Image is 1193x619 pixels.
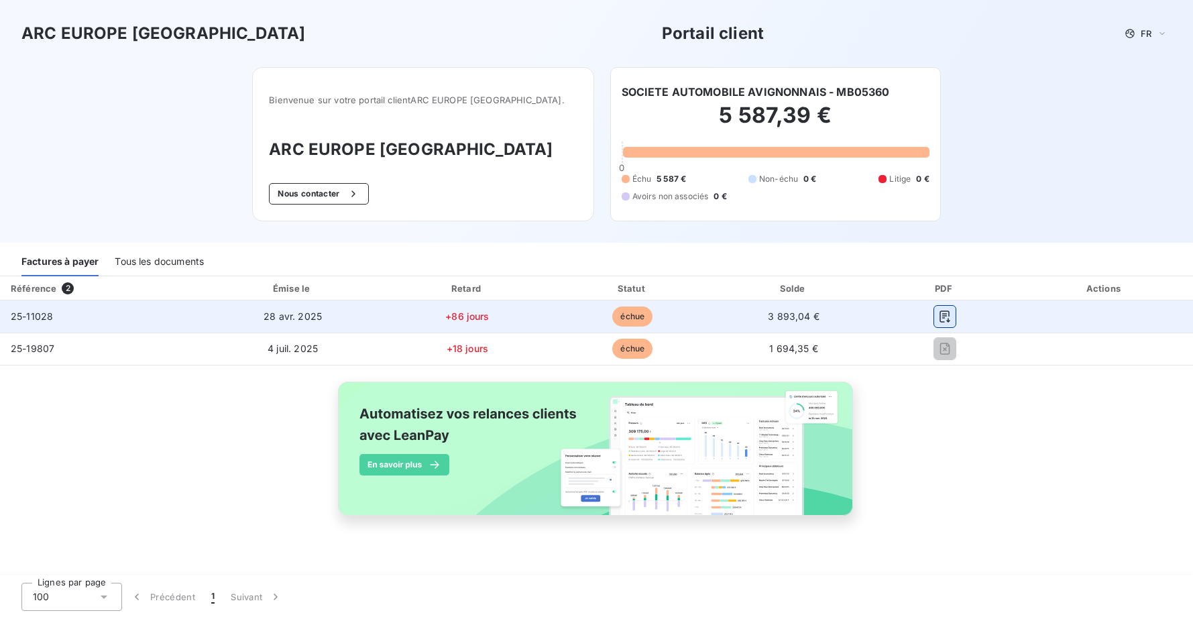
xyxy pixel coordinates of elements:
span: 1 694,35 € [769,343,818,354]
span: 5 587 € [657,173,686,185]
div: Émise le [205,282,381,295]
button: Précédent [122,583,203,611]
button: Suivant [223,583,290,611]
div: Statut [554,282,712,295]
span: 100 [33,590,49,604]
span: échue [612,339,652,359]
div: Factures à payer [21,248,99,276]
span: FR [1141,28,1151,39]
h6: SOCIETE AUTOMOBILE AVIGNONNAIS - MB05360 [622,84,890,100]
h3: ARC EUROPE [GEOGRAPHIC_DATA] [269,137,577,162]
button: Nous contacter [269,183,368,205]
span: 4 juil. 2025 [268,343,318,354]
span: Bienvenue sur votre portail client ARC EUROPE [GEOGRAPHIC_DATA] . [269,95,577,105]
span: 2 [62,282,74,294]
span: 25-11028 [11,311,53,322]
span: 28 avr. 2025 [264,311,322,322]
div: Référence [11,283,56,294]
span: +18 jours [447,343,488,354]
span: 1 [211,590,215,604]
span: 0 [619,162,624,173]
div: Solde [717,282,870,295]
div: Tous les documents [115,248,204,276]
h2: 5 587,39 € [622,102,929,142]
span: 0 € [714,190,726,203]
button: 1 [203,583,223,611]
div: Actions [1019,282,1190,295]
span: Non-échu [759,173,798,185]
div: Retard [386,282,548,295]
span: 25-19807 [11,343,54,354]
span: 0 € [916,173,929,185]
h3: ARC EUROPE [GEOGRAPHIC_DATA] [21,21,305,46]
div: PDF [876,282,1013,295]
span: Avoirs non associés [632,190,709,203]
span: 0 € [803,173,816,185]
span: Échu [632,173,652,185]
img: banner [326,374,868,539]
span: Litige [889,173,911,185]
span: 3 893,04 € [768,311,819,322]
span: +86 jours [445,311,489,322]
span: échue [612,306,652,327]
h3: Portail client [662,21,764,46]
